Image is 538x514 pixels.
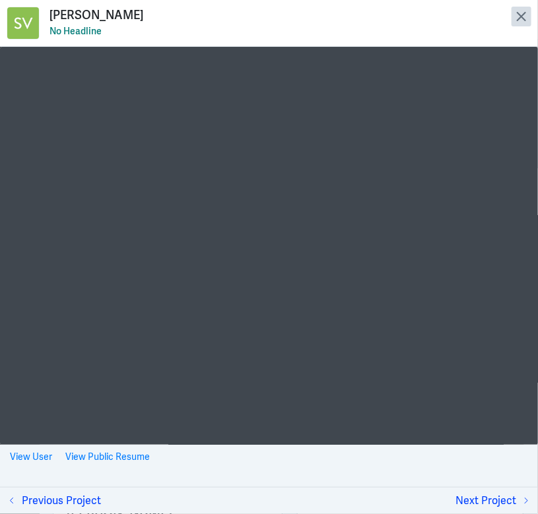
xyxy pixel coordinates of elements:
[50,7,531,23] a: [PERSON_NAME]
[50,23,531,39] div: No Headline
[50,9,143,21] div: [PERSON_NAME]
[455,493,533,509] button: Next Project
[5,493,101,509] button: Previous Project
[7,7,40,40] img: Senta Velu
[10,450,52,464] a: View User
[65,450,150,464] a: View Public Resume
